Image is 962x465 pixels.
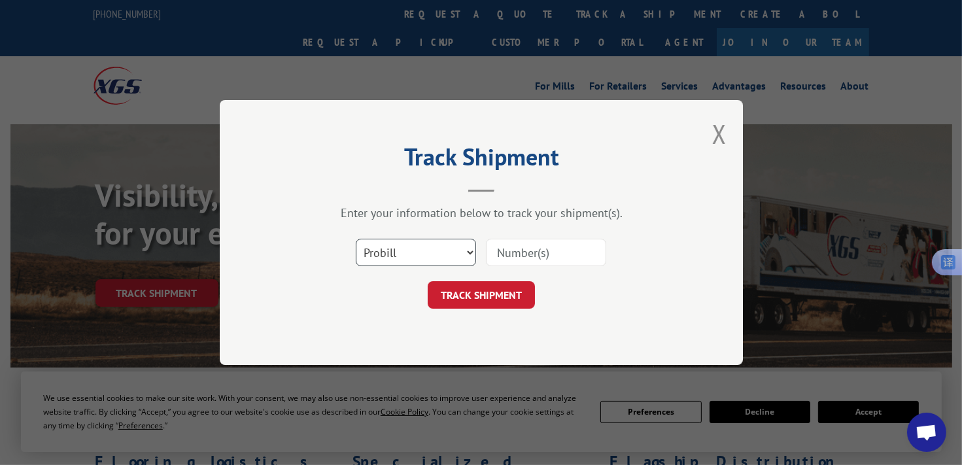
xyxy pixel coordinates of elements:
[285,148,678,173] h2: Track Shipment
[285,205,678,220] div: Enter your information below to track your shipment(s).
[712,116,727,151] button: Close modal
[486,239,606,266] input: Number(s)
[907,413,946,452] div: Open chat
[428,281,535,309] button: TRACK SHIPMENT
